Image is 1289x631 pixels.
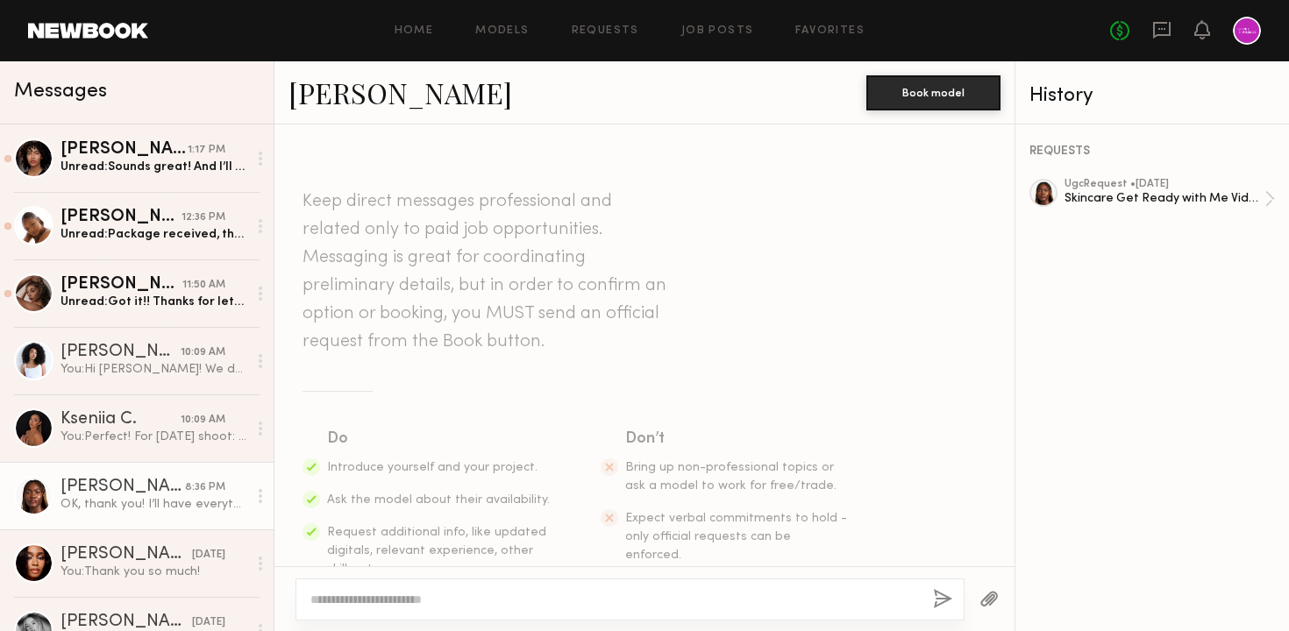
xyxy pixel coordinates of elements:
div: [PERSON_NAME] [61,344,181,361]
div: OK, thank you! I’ll have everything signed by the end of the day. [61,496,247,513]
span: Ask the model about their availability. [327,494,550,506]
div: Kseniia C. [61,411,181,429]
div: 11:50 AM [182,277,225,294]
div: REQUESTS [1029,145,1275,158]
div: 10:09 AM [181,412,225,429]
div: [DATE] [192,614,225,631]
div: 12:36 PM [182,209,225,226]
div: 8:36 PM [185,479,225,496]
div: [PERSON_NAME] [61,141,188,159]
div: ugc Request • [DATE] [1065,179,1264,190]
span: Introduce yourself and your project. [327,462,538,473]
div: Skincare Get Ready with Me Video (Body Treatment) [1065,190,1264,207]
span: Bring up non-professional topics or ask a model to work for free/trade. [625,462,837,492]
div: You: Thank you so much! [61,564,247,580]
a: ugcRequest •[DATE]Skincare Get Ready with Me Video (Body Treatment) [1065,179,1275,219]
span: Messages [14,82,107,102]
div: [PERSON_NAME] [61,276,182,294]
a: Models [475,25,529,37]
div: Unread: Package received, thank you so much! [61,226,247,243]
div: 1:17 PM [188,142,225,159]
a: Favorites [795,25,865,37]
a: Book model [866,84,1001,99]
div: Unread: Got it!! Thanks for letting me know. I will definitely do that & stay in touch. Good luck... [61,294,247,310]
div: [PERSON_NAME] [61,209,182,226]
div: [PERSON_NAME] [61,479,185,496]
a: Home [395,25,434,37]
div: You: Perfect! For [DATE] shoot: Model call time: 10:30am Address: [STREET_ADDRESS] On-site number... [61,429,247,445]
div: History [1029,86,1275,106]
a: Requests [572,25,639,37]
div: Unread: Sounds great! And I’ll send a picture as soon as I get home. [61,159,247,175]
div: [DATE] [192,547,225,564]
a: Job Posts [681,25,754,37]
div: Do [327,427,552,451]
div: Don’t [625,427,850,451]
button: Book model [866,75,1001,110]
header: Keep direct messages professional and related only to paid job opportunities. Messaging is great ... [303,188,671,356]
a: [PERSON_NAME] [288,74,512,111]
div: 10:09 AM [181,344,225,361]
div: [PERSON_NAME] [61,546,192,564]
span: Request additional info, like updated digitals, relevant experience, other skills, etc. [327,527,546,575]
div: You: Hi [PERSON_NAME]! We decided to move forward with another talent. We hope to work with you i... [61,361,247,378]
span: Expect verbal commitments to hold - only official requests can be enforced. [625,513,847,561]
div: [PERSON_NAME] [61,613,192,631]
